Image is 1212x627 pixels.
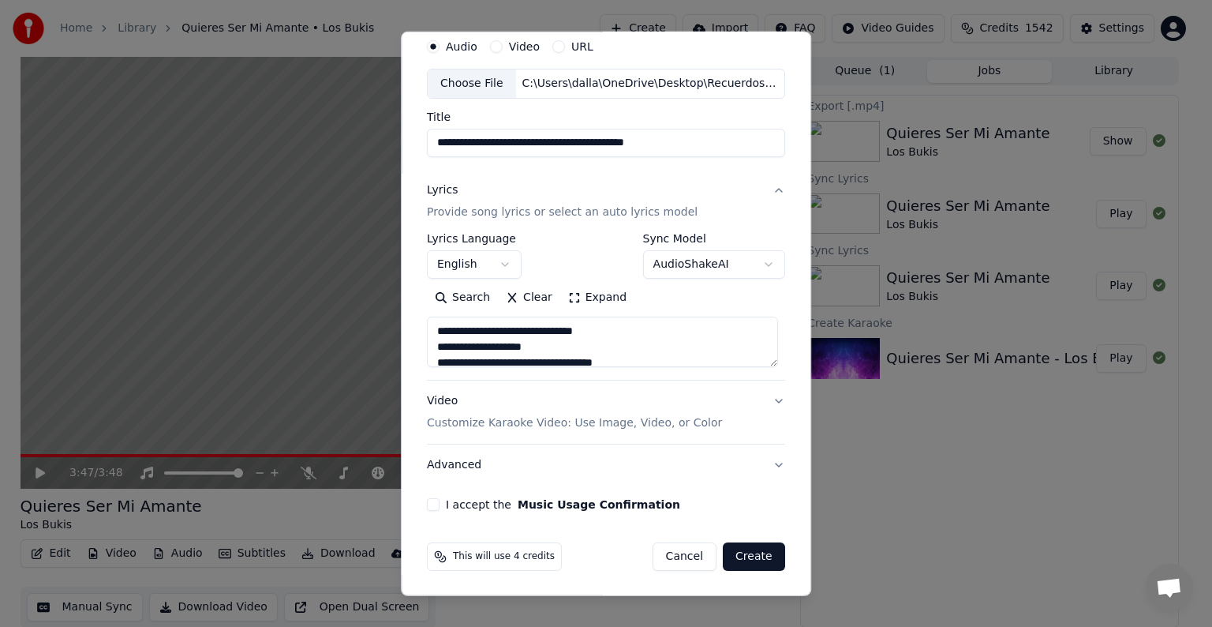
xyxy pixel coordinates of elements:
[427,233,522,244] label: Lyrics Language
[653,543,716,571] button: Cancel
[446,499,680,510] label: I accept the
[427,393,722,431] div: Video
[427,205,698,220] p: Provide song lyrics or select an auto lyrics model
[427,381,785,444] button: VideoCustomize Karaoke Video: Use Image, Video, or Color
[571,41,593,52] label: URL
[427,233,785,380] div: LyricsProvide song lyrics or select an auto lyrics model
[518,499,680,510] button: I accept the
[516,76,784,92] div: C:\Users\dalla\OneDrive\Desktop\Recuerdos De Mi Amor\10 - Dejame Secar Tus Lagrimas.mp3
[453,550,555,563] span: This will use 4 credits
[427,445,785,486] button: Advanced
[560,285,634,310] button: Expand
[446,41,477,52] label: Audio
[427,415,722,431] p: Customize Karaoke Video: Use Image, Video, or Color
[427,170,785,233] button: LyricsProvide song lyrics or select an auto lyrics model
[427,182,458,198] div: Lyrics
[643,233,785,244] label: Sync Model
[427,111,785,122] label: Title
[498,285,560,310] button: Clear
[427,285,498,310] button: Search
[428,69,516,98] div: Choose File
[509,41,540,52] label: Video
[723,543,785,571] button: Create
